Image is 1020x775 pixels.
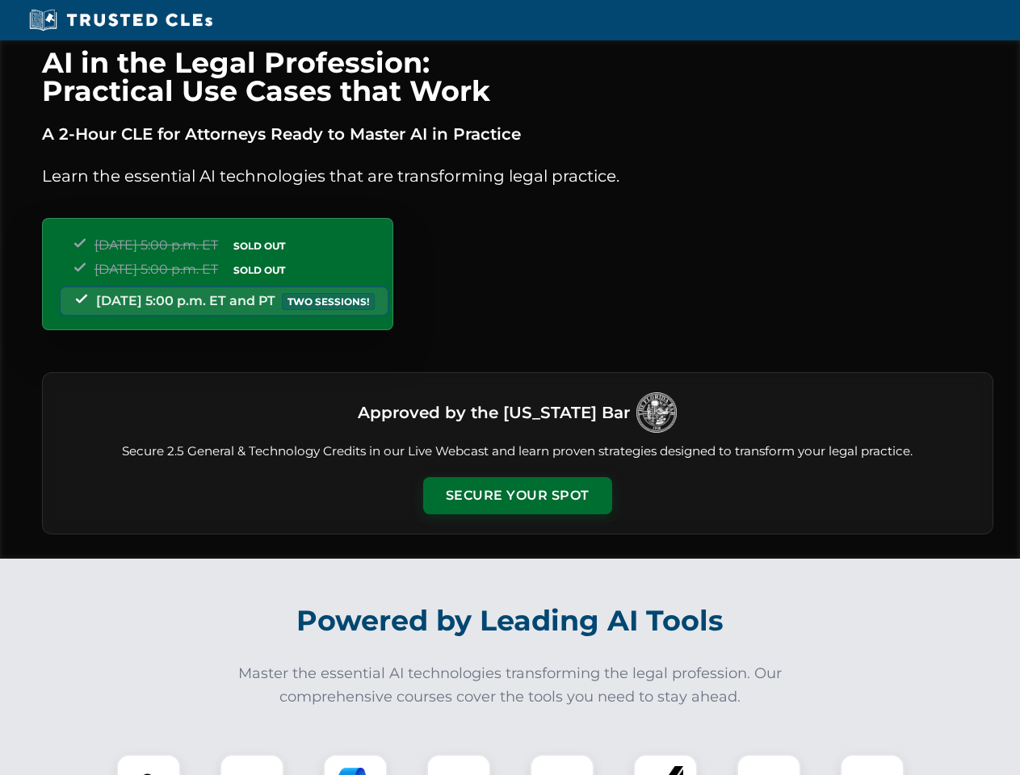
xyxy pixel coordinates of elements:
span: [DATE] 5:00 p.m. ET [94,262,218,277]
button: Secure Your Spot [423,477,612,514]
span: [DATE] 5:00 p.m. ET [94,237,218,253]
span: SOLD OUT [228,237,291,254]
h3: Approved by the [US_STATE] Bar [358,398,630,427]
p: Master the essential AI technologies transforming the legal profession. Our comprehensive courses... [228,662,793,709]
h2: Powered by Leading AI Tools [63,593,958,649]
img: Trusted CLEs [24,8,217,32]
p: A 2-Hour CLE for Attorneys Ready to Master AI in Practice [42,121,993,147]
span: SOLD OUT [228,262,291,279]
h1: AI in the Legal Profession: Practical Use Cases that Work [42,48,993,105]
p: Learn the essential AI technologies that are transforming legal practice. [42,163,993,189]
img: Logo [636,392,677,433]
p: Secure 2.5 General & Technology Credits in our Live Webcast and learn proven strategies designed ... [62,442,973,461]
